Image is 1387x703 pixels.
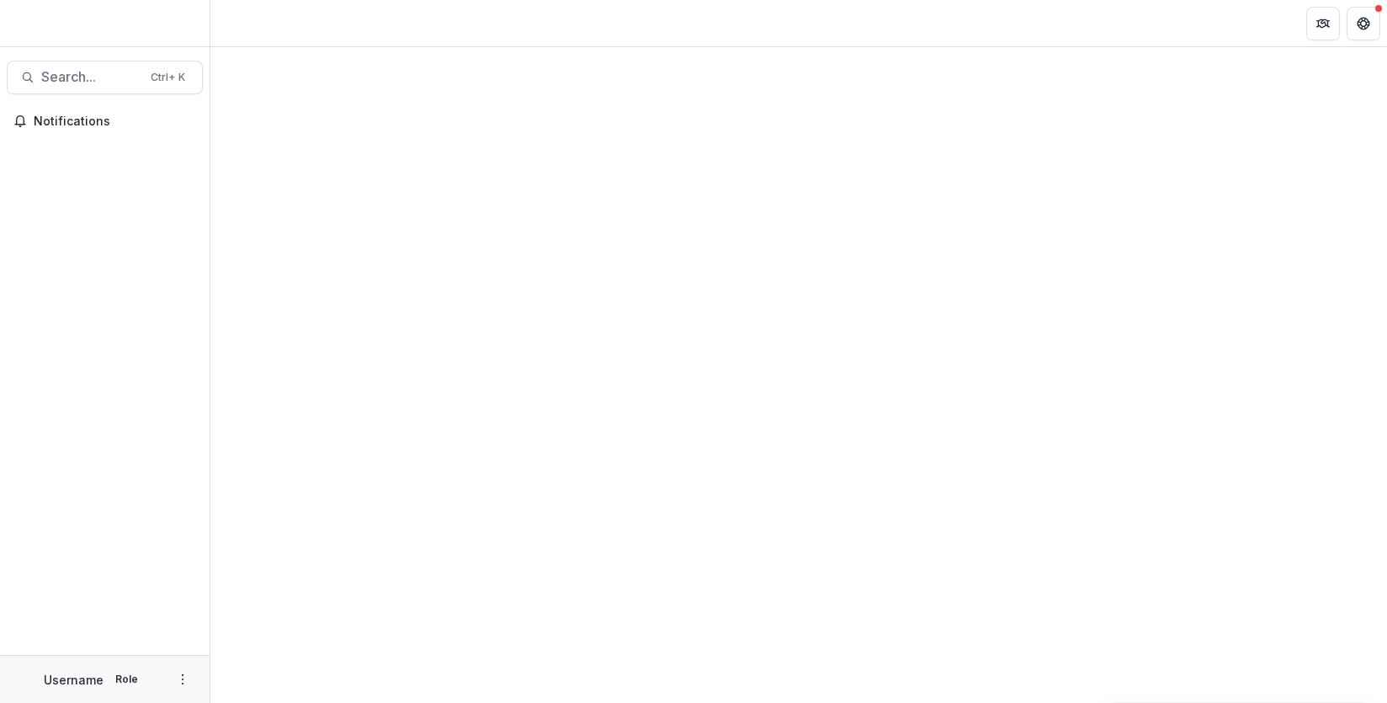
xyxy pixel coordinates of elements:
[7,61,203,94] button: Search...
[147,68,189,87] div: Ctrl + K
[41,69,141,85] span: Search...
[7,108,203,135] button: Notifications
[173,669,193,690] button: More
[34,115,196,129] span: Notifications
[110,672,143,687] p: Role
[1347,7,1380,40] button: Get Help
[1306,7,1340,40] button: Partners
[44,671,104,689] p: Username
